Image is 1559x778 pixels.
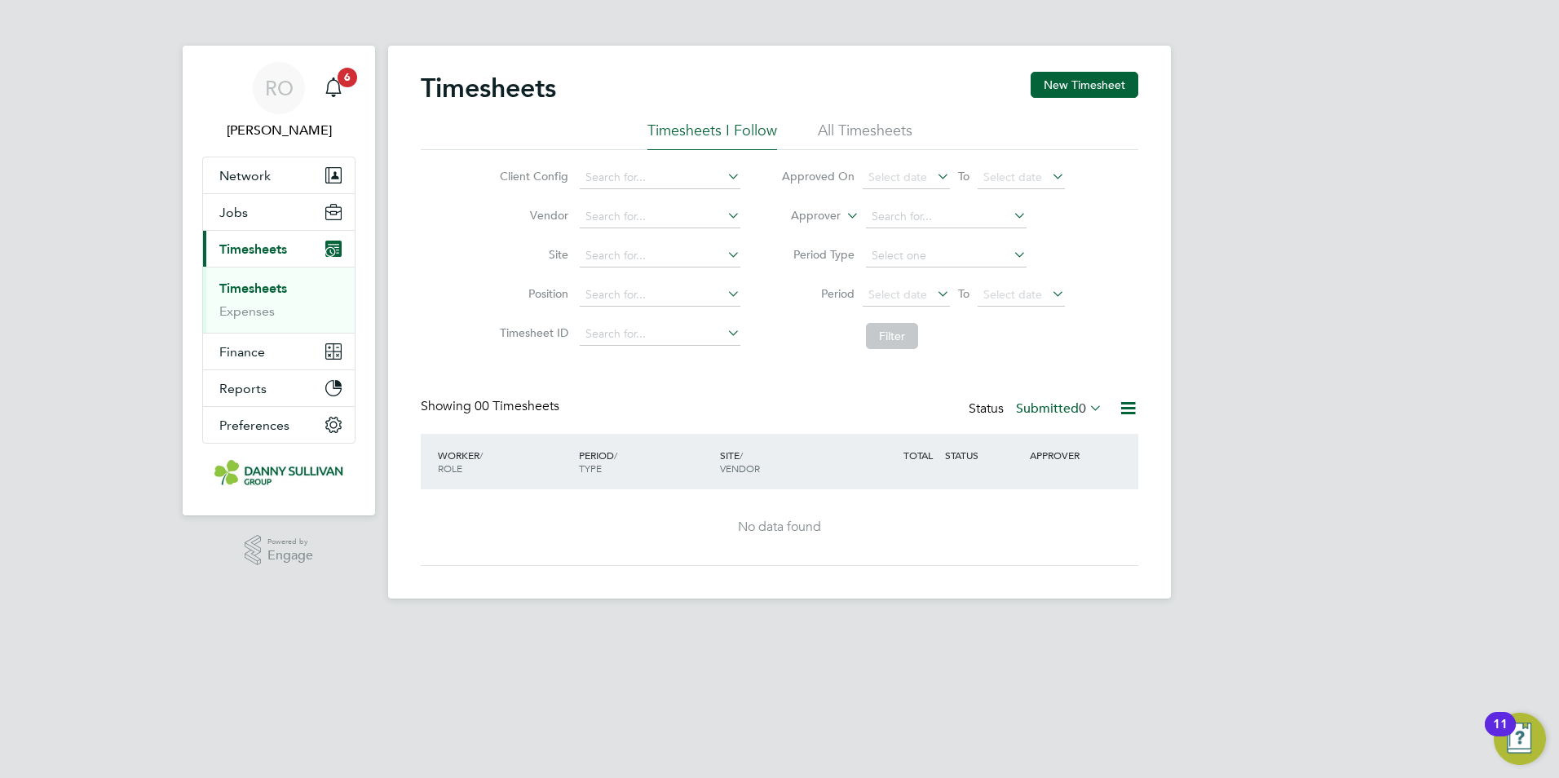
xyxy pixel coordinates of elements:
span: To [953,283,974,304]
img: dannysullivan-logo-retina.png [214,460,343,486]
label: Site [495,247,568,262]
div: APPROVER [1026,440,1111,470]
div: SITE [716,440,857,483]
a: Expenses [219,303,275,319]
span: Select date [868,170,927,184]
div: 11 [1493,724,1508,745]
span: Engage [267,549,313,563]
a: RO[PERSON_NAME] [202,62,356,140]
h2: Timesheets [421,72,556,104]
label: Timesheet ID [495,325,568,340]
span: 00 Timesheets [475,398,559,414]
div: PERIOD [575,440,716,483]
span: / [740,449,743,462]
div: WORKER [434,440,575,483]
span: Powered by [267,535,313,549]
input: Search for... [580,323,740,346]
button: Jobs [203,194,355,230]
span: VENDOR [720,462,760,475]
label: Vendor [495,208,568,223]
a: Go to home page [202,460,356,486]
div: No data found [437,519,1122,536]
a: Powered byEngage [245,535,314,566]
li: All Timesheets [818,121,912,150]
button: Preferences [203,407,355,443]
button: Network [203,157,355,193]
label: Approver [767,208,841,224]
li: Timesheets I Follow [647,121,777,150]
span: 6 [338,68,357,87]
span: RO [265,77,294,99]
label: Client Config [495,169,568,183]
span: Select date [983,170,1042,184]
span: TYPE [579,462,602,475]
span: Select date [983,287,1042,302]
button: Finance [203,334,355,369]
span: Network [219,168,271,183]
input: Search for... [580,166,740,189]
label: Position [495,286,568,301]
a: Timesheets [219,281,287,296]
span: Preferences [219,418,289,433]
button: Filter [866,323,918,349]
input: Search for... [580,206,740,228]
span: Select date [868,287,927,302]
button: Reports [203,370,355,406]
span: Jobs [219,205,248,220]
label: Period Type [781,247,855,262]
span: Finance [219,344,265,360]
input: Select one [866,245,1027,267]
span: Reports [219,381,267,396]
label: Period [781,286,855,301]
div: STATUS [941,440,1026,470]
div: Status [969,398,1106,421]
input: Search for... [580,245,740,267]
button: Open Resource Center, 11 new notifications [1494,713,1546,765]
label: Submitted [1016,400,1102,417]
span: Timesheets [219,241,287,257]
button: Timesheets [203,231,355,267]
span: ROLE [438,462,462,475]
label: Approved On [781,169,855,183]
span: To [953,166,974,187]
span: / [614,449,617,462]
input: Search for... [580,284,740,307]
span: Ryan Osborne [202,121,356,140]
nav: Main navigation [183,46,375,515]
span: 0 [1079,400,1086,417]
span: TOTAL [903,449,933,462]
input: Search for... [866,206,1027,228]
div: Timesheets [203,267,355,333]
span: / [479,449,483,462]
a: 6 [317,62,350,114]
button: New Timesheet [1031,72,1138,98]
div: Showing [421,398,563,415]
